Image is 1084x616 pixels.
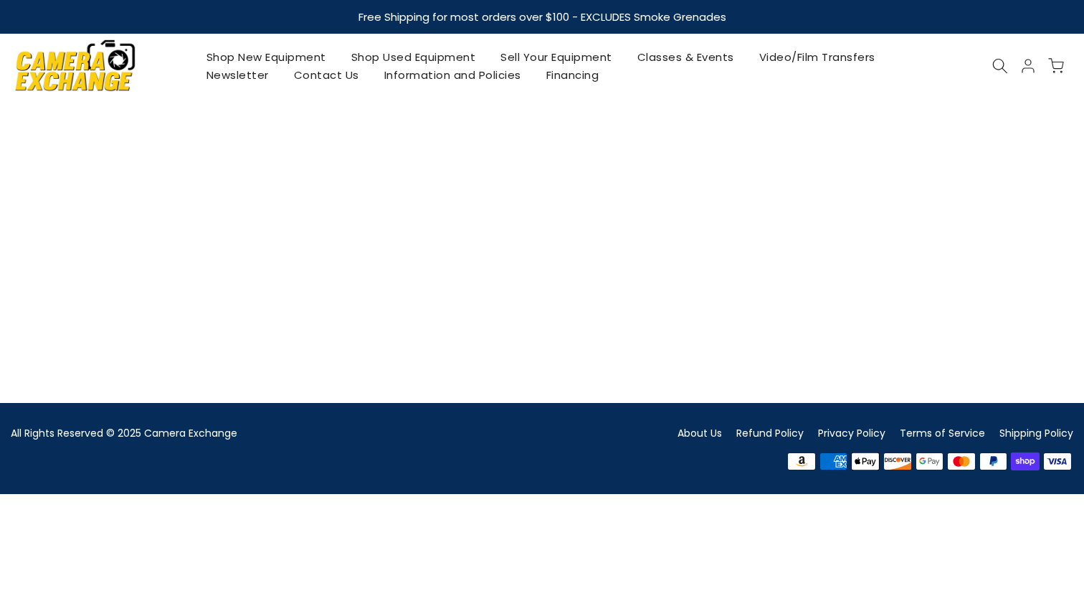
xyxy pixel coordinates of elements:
img: master [946,451,978,473]
img: apple pay [850,451,882,473]
div: All Rights Reserved © 2025 Camera Exchange [11,425,531,442]
a: Sell Your Equipment [488,48,625,66]
a: Shop Used Equipment [338,48,488,66]
img: google pay [913,451,946,473]
a: Shipping Policy [999,426,1073,440]
a: Terms of Service [900,426,985,440]
a: Classes & Events [624,48,746,66]
img: discover [882,451,914,473]
img: visa [1041,451,1073,473]
a: Information and Policies [371,66,533,84]
img: shopify pay [1009,451,1042,473]
img: amazon payments [786,451,818,473]
img: paypal [977,451,1009,473]
a: Contact Us [281,66,371,84]
img: american express [817,451,850,473]
a: Financing [533,66,612,84]
a: Newsletter [194,66,281,84]
a: Privacy Policy [818,426,885,440]
a: Video/Film Transfers [746,48,888,66]
a: Refund Policy [736,426,804,440]
a: Shop New Equipment [194,48,338,66]
strong: Free Shipping for most orders over $100 - EXCLUDES Smoke Grenades [358,9,726,24]
a: About Us [677,426,722,440]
